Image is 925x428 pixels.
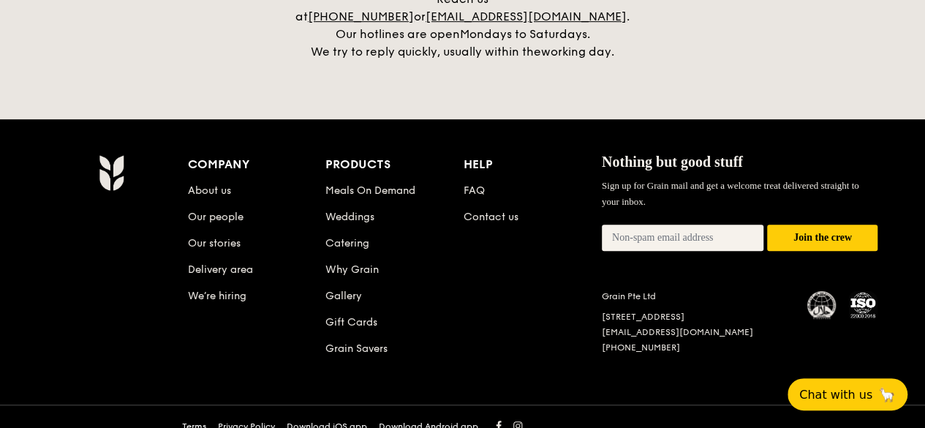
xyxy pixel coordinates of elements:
[464,154,602,175] div: Help
[188,184,231,197] a: About us
[602,327,753,337] a: [EMAIL_ADDRESS][DOMAIN_NAME]
[602,342,680,353] a: [PHONE_NUMBER]
[602,154,743,170] span: Nothing but good stuff
[878,386,896,403] span: 🦙
[325,316,377,328] a: Gift Cards
[188,263,253,276] a: Delivery area
[602,311,790,323] div: [STREET_ADDRESS]
[464,184,485,197] a: FAQ
[767,225,877,252] button: Join the crew
[188,237,241,249] a: Our stories
[460,27,590,41] span: Mondays to Saturdays.
[848,290,877,320] img: ISO Certified
[325,237,369,249] a: Catering
[188,290,246,302] a: We’re hiring
[541,45,614,59] span: working day.
[325,184,415,197] a: Meals On Demand
[602,225,764,251] input: Non-spam email address
[188,211,243,223] a: Our people
[325,290,362,302] a: Gallery
[308,10,414,23] a: [PHONE_NUMBER]
[325,342,388,355] a: Grain Savers
[807,291,837,320] img: MUIS Halal Certified
[788,378,907,410] button: Chat with us🦙
[464,211,518,223] a: Contact us
[325,211,374,223] a: Weddings
[99,154,124,191] img: AYc88T3wAAAABJRU5ErkJggg==
[602,180,859,207] span: Sign up for Grain mail and get a welcome treat delivered straight to your inbox.
[188,154,326,175] div: Company
[799,388,872,402] span: Chat with us
[602,290,790,302] div: Grain Pte Ltd
[426,10,627,23] a: [EMAIL_ADDRESS][DOMAIN_NAME]
[325,154,464,175] div: Products
[325,263,379,276] a: Why Grain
